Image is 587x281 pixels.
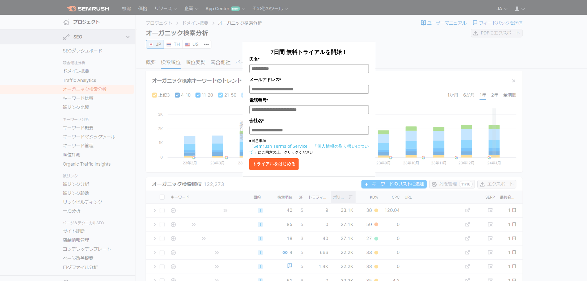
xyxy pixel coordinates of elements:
[271,48,347,56] span: 7日間 無料トライアルを開始！
[249,143,369,155] a: 「個人情報の取り扱いについて」
[249,76,369,83] label: メールアドレス*
[249,158,299,170] button: トライアルをはじめる
[249,97,369,104] label: 電話番号*
[249,138,369,155] p: ■同意事項 にご同意の上、クリックください
[249,143,312,149] a: 「Semrush Terms of Service」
